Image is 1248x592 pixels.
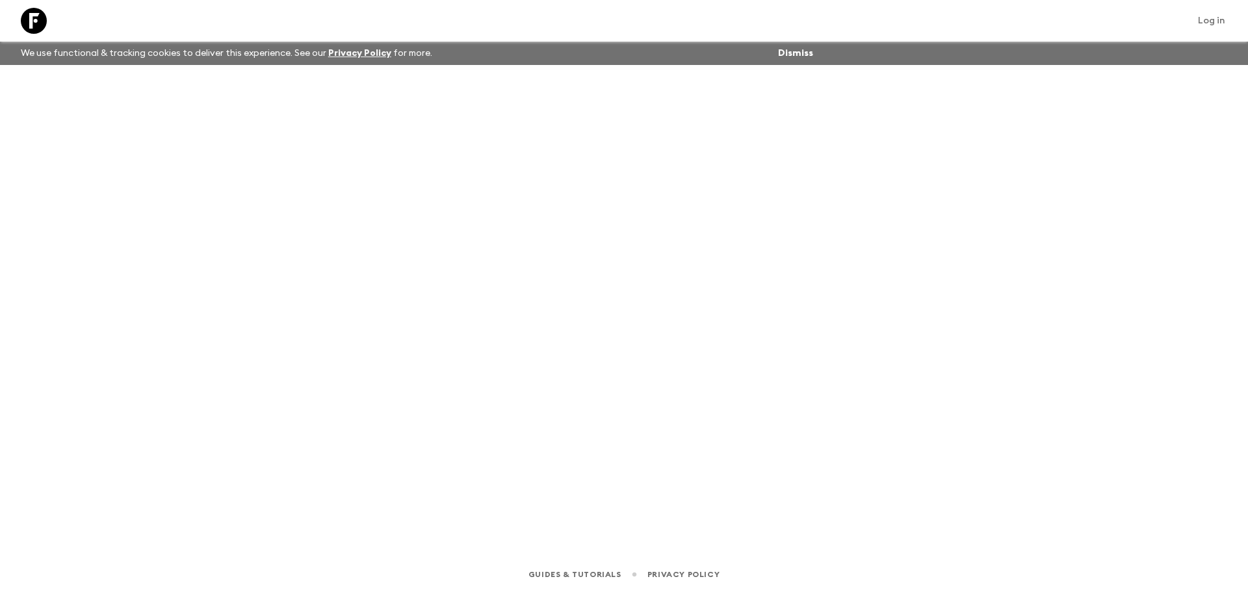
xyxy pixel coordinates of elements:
a: Log in [1191,12,1232,30]
a: Guides & Tutorials [528,567,621,582]
a: Privacy Policy [647,567,720,582]
button: Dismiss [775,44,816,62]
a: Privacy Policy [328,49,391,58]
p: We use functional & tracking cookies to deliver this experience. See our for more. [16,42,437,65]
